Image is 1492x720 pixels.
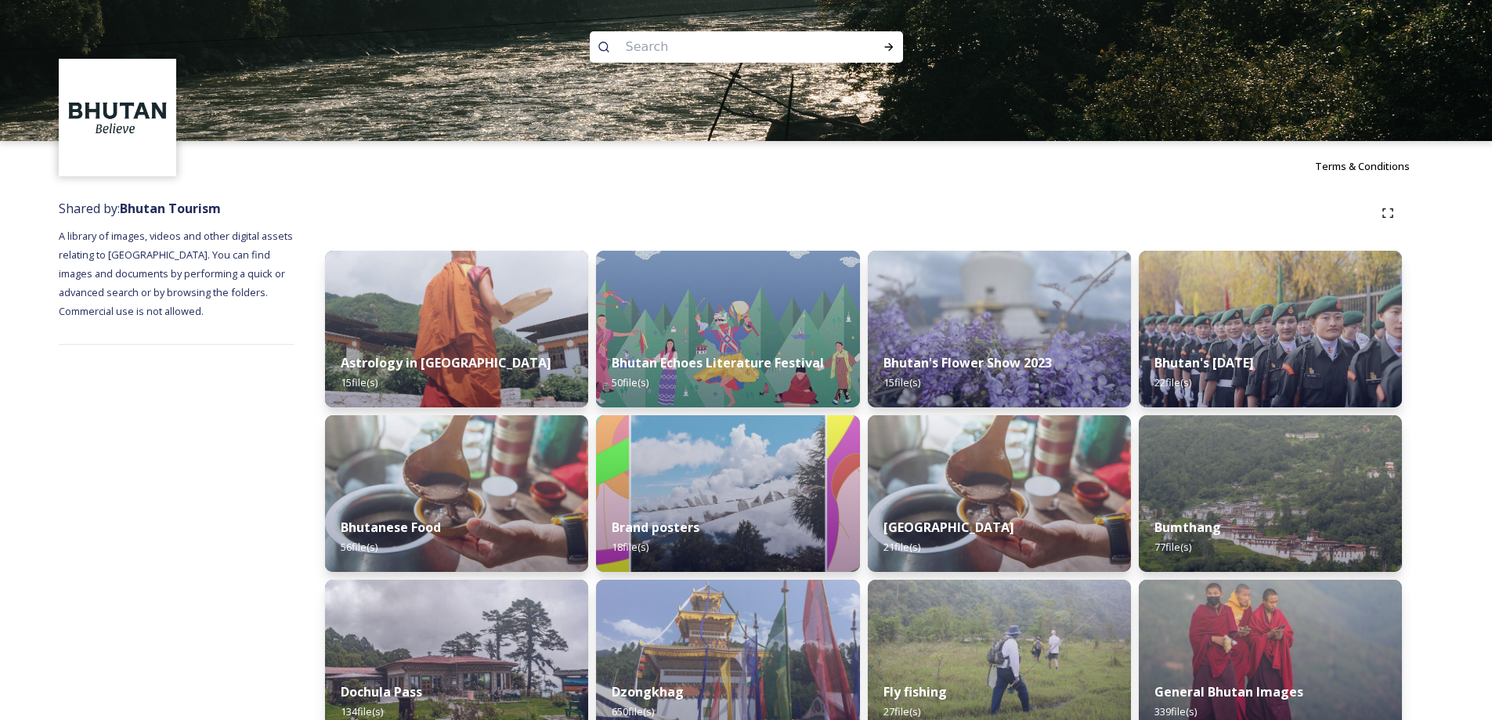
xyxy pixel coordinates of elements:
span: 27 file(s) [883,704,920,718]
span: 15 file(s) [883,375,920,389]
span: 18 file(s) [612,540,648,554]
img: Bhutan_Believe_800_1000_4.jpg [596,415,859,572]
input: Search [618,30,833,64]
img: Bhutan%2520Echoes7.jpg [596,251,859,407]
img: Bhutan%2520Flower%2520Show2.jpg [868,251,1131,407]
img: _SCH1465.jpg [325,251,588,407]
span: A library of images, videos and other digital assets relating to [GEOGRAPHIC_DATA]. You can find ... [59,229,295,318]
strong: Brand posters [612,519,699,536]
img: Bumdeling%2520090723%2520by%2520Amp%2520Sripimanwat-4%25202.jpg [868,415,1131,572]
span: Terms & Conditions [1315,159,1410,173]
strong: General Bhutan Images [1154,683,1303,700]
span: 50 file(s) [612,375,648,389]
span: 21 file(s) [883,540,920,554]
img: Bumthang%2520180723%2520by%2520Amp%2520Sripimanwat-20.jpg [1139,415,1402,572]
img: Bhutan%2520National%2520Day10.jpg [1139,251,1402,407]
span: Shared by: [59,200,221,217]
span: 56 file(s) [341,540,378,554]
strong: Dochula Pass [341,683,422,700]
span: 77 file(s) [1154,540,1191,554]
strong: Bhutanese Food [341,519,441,536]
strong: Bhutan Tourism [120,200,221,217]
strong: Astrology in [GEOGRAPHIC_DATA] [341,354,551,371]
strong: Bumthang [1154,519,1221,536]
a: Terms & Conditions [1315,157,1433,175]
strong: [GEOGRAPHIC_DATA] [883,519,1014,536]
strong: Bhutan Echoes Literature Festival [612,354,824,371]
strong: Bhutan's [DATE] [1154,354,1254,371]
span: 22 file(s) [1154,375,1191,389]
span: 339 file(s) [1154,704,1197,718]
span: 650 file(s) [612,704,654,718]
span: 134 file(s) [341,704,383,718]
img: Bumdeling%2520090723%2520by%2520Amp%2520Sripimanwat-4.jpg [325,415,588,572]
strong: Fly fishing [883,683,947,700]
strong: Bhutan's Flower Show 2023 [883,354,1052,371]
img: BT_Logo_BB_Lockup_CMYK_High%2520Res.jpg [61,61,175,175]
span: 15 file(s) [341,375,378,389]
strong: Dzongkhag [612,683,684,700]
